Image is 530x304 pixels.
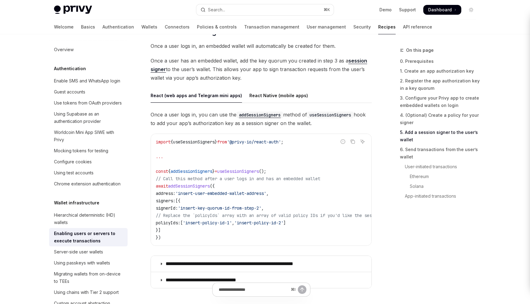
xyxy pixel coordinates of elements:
div: Mocking tokens for testing [54,147,108,154]
a: Using test accounts [49,167,128,178]
a: API reference [403,20,432,34]
a: Support [399,7,416,13]
span: 'insert-policy-id-2' [234,220,283,226]
code: useSessionSigners [307,112,354,118]
span: = [215,169,217,174]
span: ⌘ K [324,7,330,12]
div: Using chains with Tier 2 support [54,289,119,296]
a: Server-side user wallets [49,246,128,257]
a: Transaction management [244,20,299,34]
span: ({ [210,183,215,189]
h5: Wallet infrastructure [54,199,99,207]
a: 2. Register the app authorization key in a key quorum [400,76,481,93]
div: Use tokens from OAuth providers [54,99,122,107]
span: useSessionSigners [217,169,259,174]
span: { [168,169,171,174]
a: Using chains with Tier 2 support [49,287,128,298]
a: Ethereum [400,172,481,181]
a: addSessionSigners [236,112,283,118]
a: Demo [379,7,392,13]
span: Once a user logs in, an embedded wallet will automatically be created for them. [151,42,372,50]
a: Migrating wallets from on-device to TEEs [49,268,128,287]
div: Hierarchical deterministic (HD) wallets [54,211,124,226]
span: address: [156,191,175,196]
a: App-initiated transactions [400,191,481,201]
span: Once a user has an embedded wallet, add the key quorum you created in step 3 as a to the user’s w... [151,56,372,82]
div: React Native (mobile apps) [249,88,308,103]
span: addSessionSigners [171,169,212,174]
a: Use tokens from OAuth providers [49,97,128,108]
a: 3. Configure your Privy app to create embedded wallets on login [400,93,481,110]
span: await [156,183,168,189]
span: , [261,205,264,211]
a: Authentication [102,20,134,34]
h5: Authentication [54,65,86,72]
a: Recipes [378,20,396,34]
div: Search... [208,6,225,13]
a: Enabling users or servers to execute transactions [49,228,128,246]
input: Ask a question... [219,283,288,296]
span: { [171,139,173,145]
img: light logo [54,6,92,14]
a: Worldcoin Mini App SIWE with Privy [49,127,128,145]
div: Chrome extension authentication [54,180,121,188]
span: Dashboard [428,7,452,13]
span: import [156,139,171,145]
span: useSessionSigners [173,139,215,145]
a: Chrome extension authentication [49,178,128,189]
span: ; [281,139,283,145]
span: '@privy-io/react-auth' [227,139,281,145]
div: Server-side user wallets [54,248,103,256]
button: Open search [196,4,334,15]
a: Hierarchical deterministic (HD) wallets [49,210,128,228]
span: signerId: [156,205,178,211]
span: signers: [156,198,175,203]
a: Configure cookies [49,156,128,167]
a: 0. Prerequisites [400,56,481,66]
a: Guest accounts [49,86,128,97]
span: ] [283,220,286,226]
span: }] [156,227,161,233]
a: 1. Create an app authorization key [400,66,481,76]
div: Worldcoin Mini App SIWE with Privy [54,129,124,143]
a: User management [307,20,346,34]
span: 'insert-user-embedded-wallet-address' [175,191,266,196]
div: Overview [54,46,74,53]
a: Security [353,20,371,34]
span: 'insert-key-quorum-id-from-step-2' [178,205,261,211]
span: , [232,220,234,226]
a: Using Supabase as an authentication provider [49,108,128,127]
a: Overview [49,44,128,55]
a: Mocking tokens for testing [49,145,128,156]
span: [ [180,220,183,226]
span: }) [156,235,161,240]
span: const [156,169,168,174]
span: [{ [175,198,180,203]
div: Migrating wallets from on-device to TEEs [54,270,124,285]
a: Connectors [165,20,190,34]
div: Configure cookies [54,158,92,165]
span: Once a user logs in, you can use the method of hook to add your app’s authorization key as a sess... [151,110,372,127]
span: , [266,191,269,196]
span: // Call this method after a user logs in and has an embedded wallet [156,176,320,181]
span: policyIds: [156,220,180,226]
div: Using passkeys with wallets [54,259,110,267]
a: Solana [400,181,481,191]
div: Using Supabase as an authentication provider [54,110,124,125]
span: } [215,139,217,145]
a: Using passkeys with wallets [49,257,128,268]
span: addSessionSigners [168,183,210,189]
a: Basics [81,20,95,34]
span: ... [156,154,163,159]
div: Enable SMS and WhatsApp login [54,77,120,85]
div: Enabling users or servers to execute transactions [54,230,124,245]
div: Using test accounts [54,169,94,177]
a: Enable SMS and WhatsApp login [49,75,128,86]
a: User-initiated transactions [400,162,481,172]
a: 5. Add a session signer to the user’s wallet [400,127,481,145]
span: 'insert-policy-id-1' [183,220,232,226]
button: Copy the contents from the code block [349,138,357,146]
button: Send message [298,285,306,294]
span: } [212,169,215,174]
